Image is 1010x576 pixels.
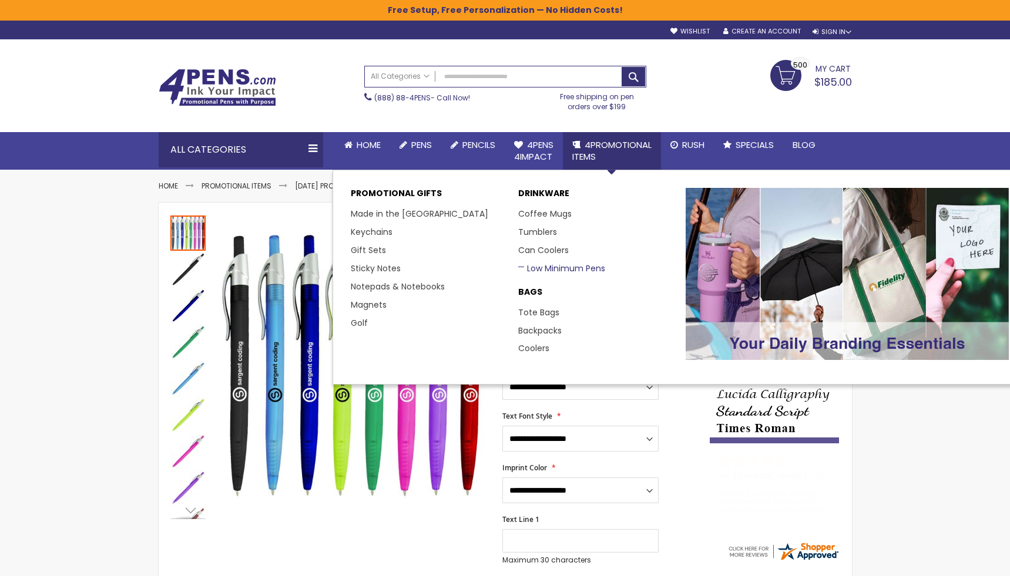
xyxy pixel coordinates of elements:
[518,342,549,354] a: Coolers
[441,132,505,158] a: Pencils
[170,501,206,519] div: Next
[335,132,390,158] a: Home
[710,330,839,443] img: font-personalization-examples
[351,299,387,311] a: Magnets
[811,470,913,482] span: - ,
[661,132,714,158] a: Rush
[548,87,646,111] div: Free shipping on pen orders over $199
[518,262,605,274] a: Low Minimum Pens
[351,262,401,274] a: Sticky Notes
[793,139,816,151] span: Blog
[170,470,206,506] img: Preston Translucent Pen
[502,555,659,565] p: Maximum 30 characters
[518,306,559,318] a: Tote Bags
[170,288,206,324] img: Preston Translucent Pen
[170,325,206,360] img: Preston Translucent Pen
[170,398,206,433] img: Preston Translucent Pen
[502,463,547,473] span: Imprint Color
[351,188,506,205] p: Promotional Gifts
[357,139,381,151] span: Home
[462,139,495,151] span: Pencils
[793,59,807,70] span: 500
[814,75,852,89] span: $185.00
[736,139,774,151] span: Specials
[727,541,840,562] img: 4pens.com widget logo
[518,287,674,304] a: BAGS
[518,325,562,336] a: Backpacks
[159,132,323,167] div: All Categories
[502,514,539,524] span: Text Line 1
[783,132,825,158] a: Blog
[170,214,207,251] div: Preston Translucent Pen
[518,208,572,220] a: Coffee Mugs
[351,281,445,292] a: Notepads & Notebooks
[351,208,488,220] a: Made in the [GEOGRAPHIC_DATA]
[170,360,207,396] div: Preston Translucent Pen
[813,28,851,36] div: Sign In
[518,226,557,238] a: Tumblers
[170,433,207,469] div: Preston Translucent Pen
[723,27,801,36] a: Create an Account
[351,226,392,238] a: Keychains
[390,132,441,158] a: Pens
[374,93,470,103] span: - Call Now!
[727,554,840,564] a: 4pens.com certificate URL
[170,252,206,287] img: Preston Translucent Pen
[816,470,830,482] span: NJ
[170,287,207,324] div: Preston Translucent Pen
[718,470,811,482] span: JB, [PERSON_NAME]
[295,181,390,191] a: [DATE] Promotional Gifts
[170,469,207,506] div: Preston Translucent Pen
[159,181,178,191] a: Home
[170,434,206,469] img: Preston Translucent Pen
[514,139,553,163] span: 4Pens 4impact
[718,489,832,514] div: returning customer, always impressed with the quality of products and excelent service, will retu...
[518,244,569,256] a: Can Coolers
[365,66,435,86] a: All Categories
[170,361,206,396] img: Preston Translucent Pen
[170,396,207,433] div: Preston Translucent Pen
[159,69,276,106] img: 4Pens Custom Pens and Promotional Products
[202,181,271,191] a: Promotional Items
[219,231,487,500] img: Preston Translucent Pen
[411,139,432,151] span: Pens
[770,60,852,89] a: $185.00 500
[686,188,1009,360] img: Promotional-Pens
[563,132,661,170] a: 4PROMOTIONALITEMS
[572,139,652,163] span: 4PROMOTIONAL ITEMS
[682,139,704,151] span: Rush
[374,93,431,103] a: (888) 88-4PENS
[371,72,429,81] span: All Categories
[351,317,368,329] a: Golf
[518,188,674,205] a: DRINKWARE
[714,132,783,158] a: Specials
[505,132,563,170] a: 4Pens4impact
[170,251,207,287] div: Preston Translucent Pen
[351,244,386,256] a: Gift Sets
[502,411,552,421] span: Text Font Style
[670,27,710,36] a: Wishlist
[170,324,207,360] div: Preston Translucent Pen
